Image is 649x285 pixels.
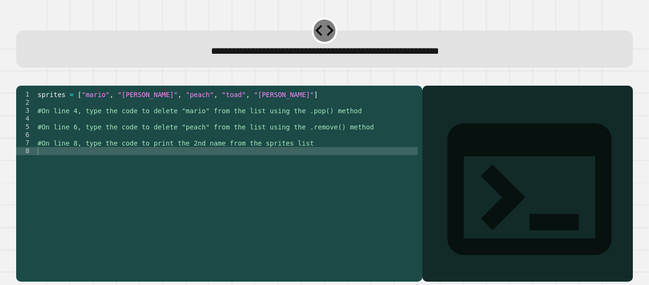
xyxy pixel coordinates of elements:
div: 5 [16,123,36,131]
div: 1 [16,90,36,98]
div: 3 [16,107,36,115]
div: 4 [16,115,36,123]
div: 2 [16,98,36,107]
div: 7 [16,139,36,147]
div: 6 [16,131,36,139]
div: 8 [16,147,36,155]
